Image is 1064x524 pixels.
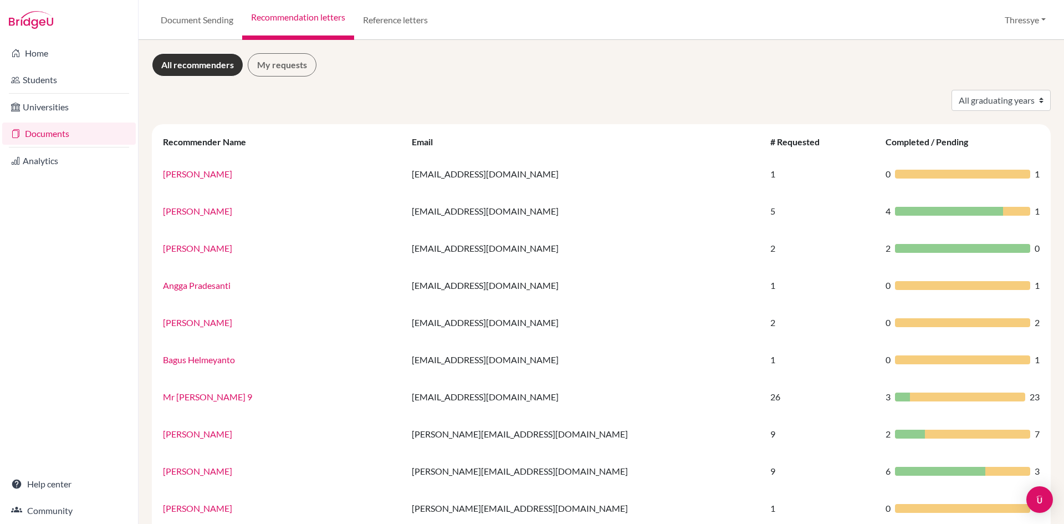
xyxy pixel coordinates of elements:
a: [PERSON_NAME] [163,169,232,179]
td: 5 [764,192,879,230]
button: Thressye [1000,9,1051,30]
a: [PERSON_NAME] [163,317,232,328]
td: 9 [764,415,879,452]
img: Bridge-U [9,11,53,29]
a: Bagus Helmeyanto [163,354,235,365]
span: 23 [1030,390,1040,404]
a: My requests [248,53,316,77]
div: Recommender Name [163,136,257,147]
td: 1 [764,267,879,304]
td: [EMAIL_ADDRESS][DOMAIN_NAME] [405,155,764,192]
a: Documents [2,123,136,145]
a: Home [2,42,136,64]
a: Universities [2,96,136,118]
td: 9 [764,452,879,490]
a: Analytics [2,150,136,172]
td: 26 [764,378,879,415]
span: 3 [886,390,891,404]
a: Community [2,500,136,522]
a: Angga Pradesanti [163,280,231,291]
span: 2 [886,428,891,441]
span: 7 [1035,428,1040,441]
a: [PERSON_NAME] [163,243,232,253]
span: 0 [1035,242,1040,255]
a: Help center [2,473,136,495]
td: [PERSON_NAME][EMAIL_ADDRESS][DOMAIN_NAME] [405,452,764,490]
span: 0 [886,353,891,367]
td: [EMAIL_ADDRESS][DOMAIN_NAME] [405,192,764,230]
span: 6 [886,465,891,478]
div: Completed / Pending [886,136,979,147]
a: [PERSON_NAME] [163,466,232,476]
a: Students [2,69,136,91]
td: [PERSON_NAME][EMAIL_ADDRESS][DOMAIN_NAME] [405,415,764,452]
span: 2 [886,242,891,255]
td: 1 [764,155,879,192]
span: 1 [1035,279,1040,292]
span: 3 [1035,465,1040,478]
span: 4 [886,205,891,218]
a: [PERSON_NAME] [163,206,232,216]
span: 0 [886,502,891,515]
span: 0 [886,316,891,329]
span: 0 [886,279,891,292]
span: 1 [1035,167,1040,181]
span: 0 [886,167,891,181]
a: [PERSON_NAME] [163,429,232,439]
td: 2 [764,230,879,267]
td: 1 [764,341,879,378]
span: 1 [1035,353,1040,367]
td: [EMAIL_ADDRESS][DOMAIN_NAME] [405,304,764,341]
td: [EMAIL_ADDRESS][DOMAIN_NAME] [405,341,764,378]
td: [EMAIL_ADDRESS][DOMAIN_NAME] [405,230,764,267]
span: 2 [1035,316,1040,329]
td: [EMAIL_ADDRESS][DOMAIN_NAME] [405,267,764,304]
td: [EMAIL_ADDRESS][DOMAIN_NAME] [405,378,764,415]
div: Email [412,136,444,147]
div: # Requested [770,136,831,147]
span: 1 [1035,205,1040,218]
a: All recommenders [152,53,243,77]
a: [PERSON_NAME] [163,503,232,513]
div: Open Intercom Messenger [1026,486,1053,513]
a: Mr [PERSON_NAME] 9 [163,391,252,402]
td: 2 [764,304,879,341]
